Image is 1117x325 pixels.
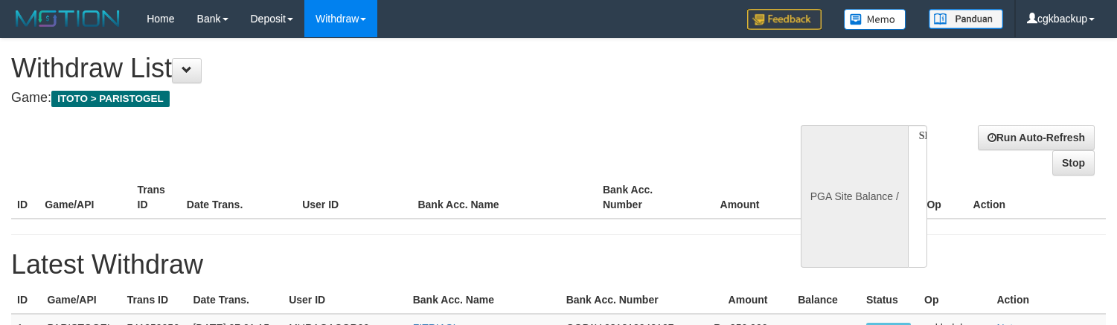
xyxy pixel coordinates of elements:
[39,176,131,219] th: Game/API
[11,54,730,83] h1: Withdraw List
[11,250,1106,280] h1: Latest Withdraw
[181,176,296,219] th: Date Trans.
[51,91,170,107] span: ITOTO > PARISTOGEL
[801,125,908,268] div: PGA Site Balance /
[296,176,412,219] th: User ID
[283,286,407,314] th: User ID
[860,286,918,314] th: Status
[11,91,730,106] h4: Game:
[11,286,42,314] th: ID
[11,7,124,30] img: MOTION_logo.png
[747,9,822,30] img: Feedback.jpg
[560,286,708,314] th: Bank Acc. Number
[42,286,121,314] th: Game/API
[597,176,689,219] th: Bank Acc. Number
[1052,150,1095,176] a: Stop
[918,286,990,314] th: Op
[978,125,1095,150] a: Run Auto-Refresh
[790,286,860,314] th: Balance
[132,176,181,219] th: Trans ID
[844,9,906,30] img: Button%20Memo.svg
[187,286,283,314] th: Date Trans.
[11,176,39,219] th: ID
[967,176,1106,219] th: Action
[407,286,560,314] th: Bank Acc. Name
[707,286,790,314] th: Amount
[121,286,188,314] th: Trans ID
[921,176,967,219] th: Op
[412,176,597,219] th: Bank Acc. Name
[689,176,781,219] th: Amount
[990,286,1106,314] th: Action
[929,9,1003,29] img: panduan.png
[781,176,866,219] th: Balance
